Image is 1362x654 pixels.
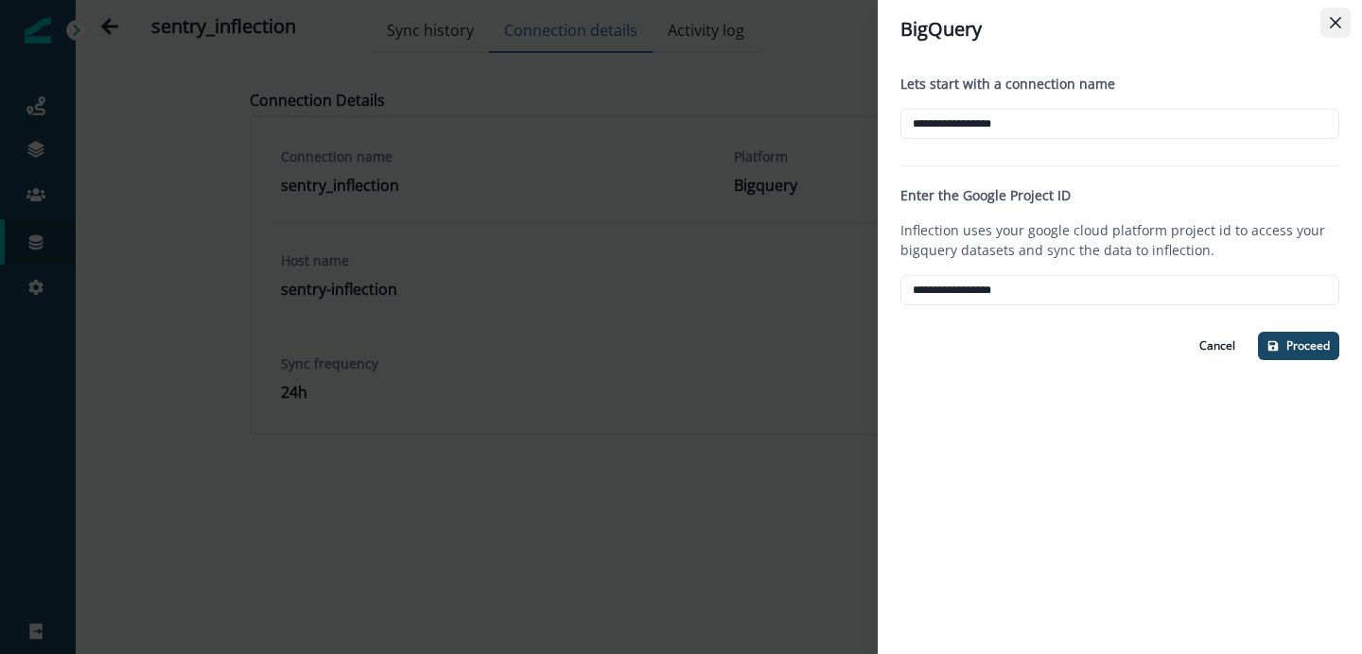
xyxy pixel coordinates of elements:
[1258,332,1339,360] button: Proceed
[900,74,1115,94] p: Lets start with a connection name
[900,185,1071,205] p: Enter the Google Project ID
[1320,8,1351,38] button: Close
[1188,332,1247,360] button: Cancel
[900,15,1339,43] div: BigQuery
[900,220,1328,260] p: Inflection uses your google cloud platform project id to access your bigquery datasets and sync t...
[1199,339,1235,353] p: Cancel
